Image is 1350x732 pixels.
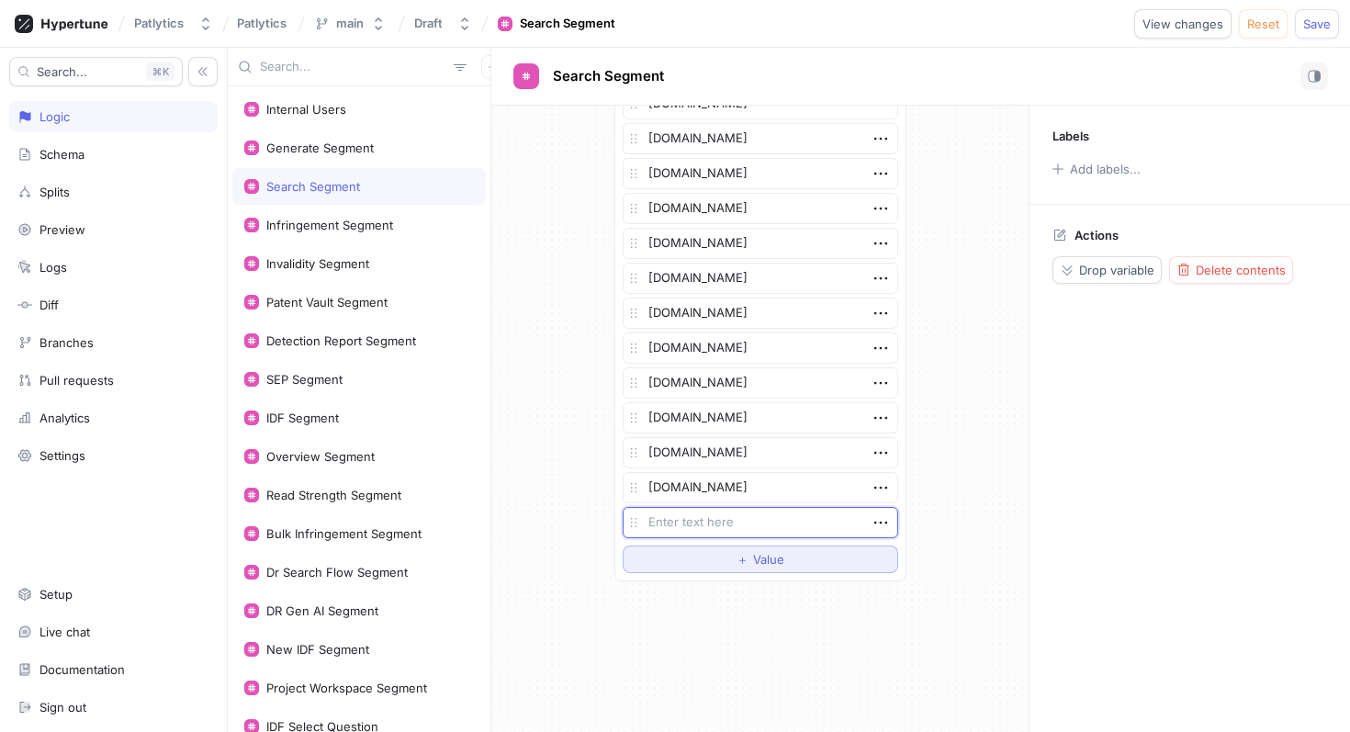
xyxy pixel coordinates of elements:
div: Pull requests [39,373,114,388]
span: ＋ [737,554,748,565]
span: Patlytics [237,17,287,29]
span: View changes [1142,18,1223,29]
input: Search... [260,58,446,76]
div: Overview Segment [266,449,375,464]
div: Sign out [39,700,86,715]
span: Save [1303,18,1331,29]
button: Draft [407,8,479,39]
div: Patlytics [134,16,184,31]
span: Reset [1247,18,1279,29]
textarea: [DOMAIN_NAME] [623,298,898,329]
div: Invalidity Segment [266,256,369,271]
div: K [146,62,174,81]
div: Setup [39,587,73,602]
div: Dr Search Flow Segment [266,565,408,580]
span: Drop variable [1079,265,1154,276]
textarea: [DOMAIN_NAME] [623,228,898,259]
span: Search... [37,66,87,77]
button: Reset [1239,9,1288,39]
div: Logs [39,260,67,275]
div: Project Workspace Segment [266,681,427,695]
button: Save [1295,9,1339,39]
textarea: [DOMAIN_NAME] [623,193,898,224]
span: Value [753,554,784,565]
button: main [307,8,393,39]
div: Documentation [39,662,125,677]
p: Actions [1074,228,1119,242]
div: Generate Segment [266,141,374,155]
div: Diff [39,298,59,312]
button: Add labels... [1046,157,1145,181]
textarea: [DOMAIN_NAME] [623,158,898,189]
div: Settings [39,448,85,463]
button: Drop variable [1052,256,1162,284]
div: Branches [39,335,94,350]
a: Documentation [9,654,218,685]
div: SEP Segment [266,372,343,387]
div: Schema [39,147,84,162]
div: Live chat [39,625,90,639]
div: Search Segment [266,179,360,194]
div: New IDF Segment [266,642,369,657]
button: ＋Value [623,546,898,573]
div: main [336,16,364,31]
button: View changes [1134,9,1232,39]
div: Bulk Infringement Segment [266,526,422,541]
textarea: [DOMAIN_NAME] [623,263,898,294]
div: Search Segment [520,15,615,33]
div: Detection Report Segment [266,333,416,348]
p: Labels [1052,129,1089,143]
textarea: [DOMAIN_NAME] [623,367,898,399]
span: Search Segment [553,69,664,84]
div: Add labels... [1070,163,1141,175]
div: Infringement Segment [266,218,393,232]
div: IDF Segment [266,411,339,425]
textarea: [DOMAIN_NAME] [623,402,898,434]
div: DR Gen AI Segment [266,603,378,618]
button: Search...K [9,57,183,86]
button: Patlytics [127,8,220,39]
div: Patent Vault Segment [266,295,388,310]
textarea: [DOMAIN_NAME] [623,332,898,364]
div: Read Strength Segment [266,488,401,502]
textarea: [DOMAIN_NAME] [623,472,898,503]
div: Logic [39,109,70,124]
span: Delete contents [1196,265,1286,276]
div: Splits [39,185,70,199]
div: Internal Users [266,102,346,117]
textarea: [DOMAIN_NAME] [623,123,898,154]
div: Preview [39,222,85,237]
div: Analytics [39,411,90,425]
textarea: [DOMAIN_NAME] [623,437,898,468]
div: Draft [414,16,443,31]
button: Delete contents [1169,256,1293,284]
